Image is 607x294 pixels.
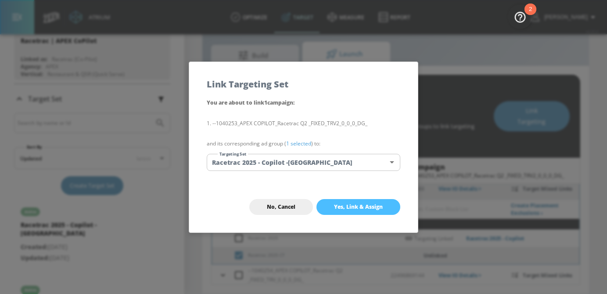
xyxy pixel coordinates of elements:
button: Open Resource Center, 2 new notifications [508,4,532,29]
li: --1040253_APEX COPILOT_Racetrac Q2 _FIXED_TRV2_0_0_0_DG_ [207,119,400,128]
div: Racetrac 2025 - Copilot -[GEOGRAPHIC_DATA] [207,154,400,171]
p: You are about to link 1 campaign : [207,98,400,108]
div: 2 [529,9,532,21]
span: No, Cancel [267,203,295,211]
button: No, Cancel [249,199,313,215]
h5: Link Targeting Set [207,80,288,89]
p: and its corresponding ad group ( ) to: [207,139,400,149]
a: 1 selected [286,140,311,147]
